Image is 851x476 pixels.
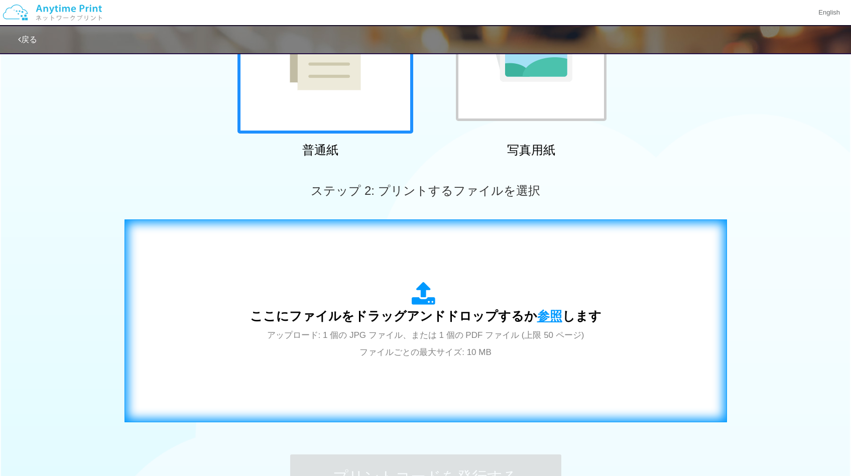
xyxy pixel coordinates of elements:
[443,144,619,157] h2: 写真用紙
[267,330,584,357] span: アップロード: 1 個の JPG ファイル、または 1 個の PDF ファイル (上限 50 ページ) ファイルごとの最大サイズ: 10 MB
[232,144,408,157] h2: 普通紙
[311,184,540,197] span: ステップ 2: プリントするファイルを選択
[18,35,37,44] a: 戻る
[537,309,562,323] span: 参照
[250,309,601,323] span: ここにファイルをドラッグアンドドロップするか します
